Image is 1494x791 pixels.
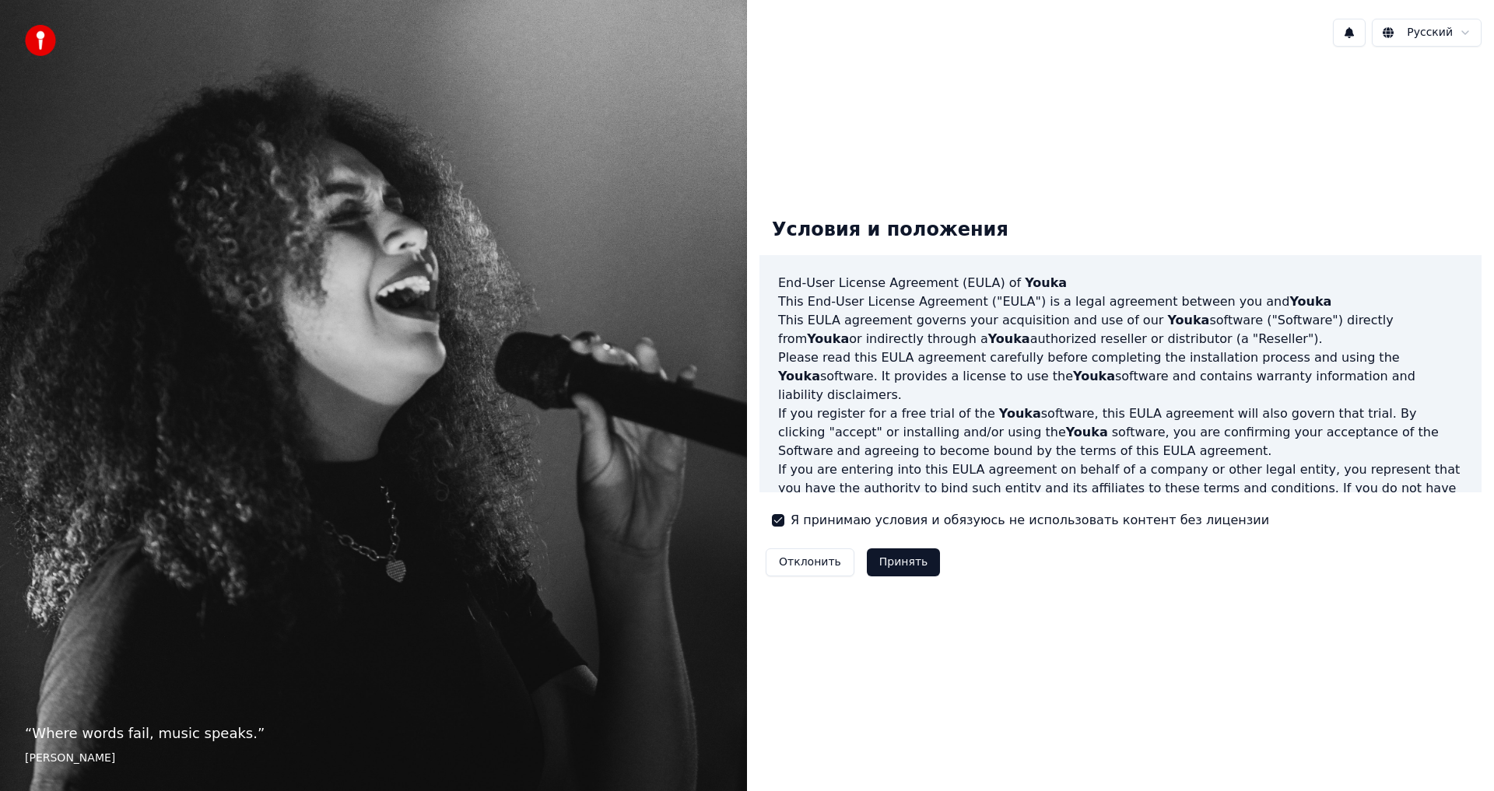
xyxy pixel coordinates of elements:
span: Youka [1073,369,1115,383]
footer: [PERSON_NAME] [25,751,722,766]
p: If you are entering into this EULA agreement on behalf of a company or other legal entity, you re... [778,460,1463,535]
button: Отклонить [766,548,854,576]
span: Youka [1066,425,1108,439]
span: Youka [1025,275,1067,290]
span: Youka [807,331,849,346]
span: Youka [999,406,1041,421]
img: youka [25,25,56,56]
span: Youka [1167,313,1209,327]
label: Я принимаю условия и обязуюсь не использовать контент без лицензии [791,511,1269,530]
p: Please read this EULA agreement carefully before completing the installation process and using th... [778,348,1463,404]
p: If you register for a free trial of the software, this EULA agreement will also govern that trial... [778,404,1463,460]
div: Условия и положения [759,205,1021,255]
span: Youka [778,369,820,383]
span: Youka [988,331,1030,346]
p: This EULA agreement governs your acquisition and use of our software ("Software") directly from o... [778,311,1463,348]
p: This End-User License Agreement ("EULA") is a legal agreement between you and [778,292,1463,311]
button: Принять [867,548,941,576]
span: Youka [1289,294,1331,309]
h3: End-User License Agreement (EULA) of [778,274,1463,292]
p: “ Where words fail, music speaks. ” [25,723,722,744]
